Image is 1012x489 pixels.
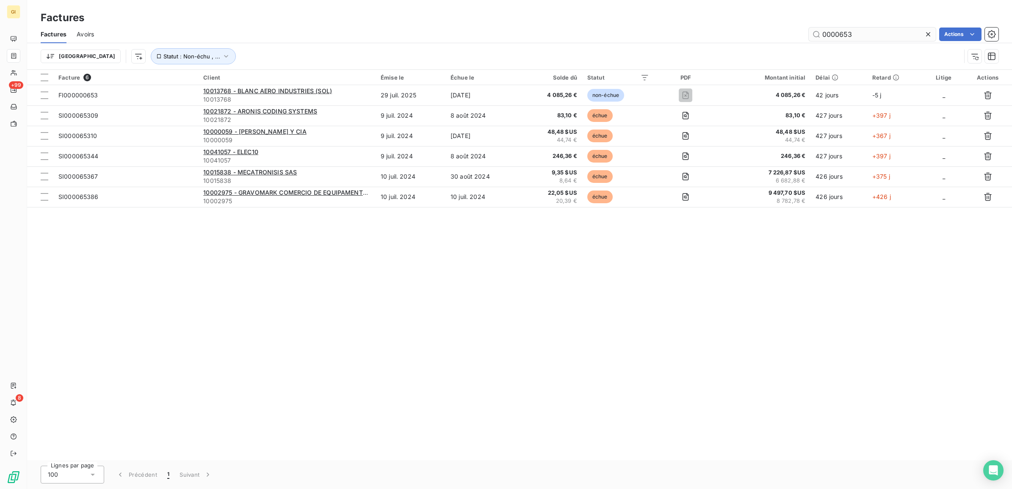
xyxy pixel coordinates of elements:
td: 9 juil. 2024 [376,126,445,146]
span: 8,64 € [526,177,577,185]
span: Avoirs [77,30,94,39]
span: +397 j [872,112,890,119]
div: Montant initial [722,74,805,81]
div: Open Intercom Messenger [983,460,1004,481]
span: 246,36 € [722,152,805,160]
span: 10041057 - ELEC10 [203,148,258,155]
span: Factures [41,30,66,39]
button: Statut : Non-échu , ... [151,48,236,64]
span: 100 [48,470,58,479]
span: 9 497,70 $US [722,189,805,197]
span: SI000065367 [58,173,98,180]
span: +375 j [872,173,890,180]
span: échue [587,191,613,203]
td: 10 juil. 2024 [376,187,445,207]
span: 6 682,88 € [722,177,805,185]
span: FI000000653 [58,91,98,99]
span: _ [943,91,945,99]
span: 48,48 $US [722,128,805,136]
button: 1 [162,466,174,483]
div: Client [203,74,371,81]
span: 10021872 - ARONIS CODING SYSTEMS [203,108,317,115]
span: SI000065310 [58,132,97,139]
span: +367 j [872,132,890,139]
div: PDF [659,74,712,81]
div: GI [7,5,20,19]
button: [GEOGRAPHIC_DATA] [41,50,121,63]
td: 427 jours [810,105,867,126]
span: 44,74 € [722,136,805,144]
td: 30 août 2024 [445,166,521,187]
td: 427 jours [810,126,867,146]
span: échue [587,130,613,142]
td: [DATE] [445,126,521,146]
span: 9,35 $US [526,169,577,177]
div: Émise le [381,74,440,81]
span: _ [943,152,945,160]
td: 426 jours [810,187,867,207]
span: Facture [58,74,80,81]
div: Statut [587,74,649,81]
td: 10 juil. 2024 [376,166,445,187]
span: 6 [83,74,91,81]
div: Délai [816,74,862,81]
span: 44,74 € [526,136,577,144]
div: Solde dû [526,74,577,81]
span: 10015838 - MECATRONISIS SAS [203,169,297,176]
span: SI000065344 [58,152,99,160]
span: 10013768 [203,95,371,104]
h3: Factures [41,10,84,25]
span: 10000059 [203,136,371,144]
div: Actions [968,74,1007,81]
span: SI000065386 [58,193,99,200]
span: -5 j [872,91,882,99]
span: 20,39 € [526,197,577,205]
span: échue [587,150,613,163]
span: SI000065309 [58,112,99,119]
span: +397 j [872,152,890,160]
span: échue [587,170,613,183]
span: 10013768 - BLANC AERO INDUSTRIES (SOL) [203,87,332,94]
img: Logo LeanPay [7,470,20,484]
span: _ [943,173,945,180]
td: 427 jours [810,146,867,166]
div: Retard [872,74,919,81]
div: Litige [929,74,958,81]
span: 4 085,26 € [526,91,577,99]
div: Échue le [451,74,516,81]
button: Suivant [174,466,217,483]
span: 10041057 [203,156,371,165]
input: Rechercher [809,28,936,41]
td: 10 juil. 2024 [445,187,521,207]
span: échue [587,109,613,122]
td: [DATE] [445,85,521,105]
span: 1 [167,470,169,479]
span: 246,36 € [526,152,577,160]
span: _ [943,112,945,119]
button: Actions [939,28,982,41]
span: 10000059 - [PERSON_NAME] Y CIA [203,128,307,135]
span: 4 085,26 € [722,91,805,99]
td: 8 août 2024 [445,146,521,166]
span: +426 j [872,193,891,200]
span: 8 [16,394,23,402]
span: 83,10 € [722,111,805,120]
span: 48,48 $US [526,128,577,136]
span: _ [943,132,945,139]
span: 10002975 - GRAVOMARK COMERCIO DE EQUIPAMENTOS INDUSTRIAIS LTDA [203,189,428,196]
span: non-échue [587,89,624,102]
span: 22,05 $US [526,189,577,197]
td: 9 juil. 2024 [376,105,445,126]
span: Statut : Non-échu , ... [163,53,220,60]
td: 42 jours [810,85,867,105]
span: 83,10 € [526,111,577,120]
button: Précédent [111,466,162,483]
td: 29 juil. 2025 [376,85,445,105]
span: 10021872 [203,116,371,124]
td: 8 août 2024 [445,105,521,126]
td: 9 juil. 2024 [376,146,445,166]
span: 10015838 [203,177,371,185]
span: 7 226,87 $US [722,169,805,177]
span: +99 [9,81,23,89]
span: 8 782,78 € [722,197,805,205]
